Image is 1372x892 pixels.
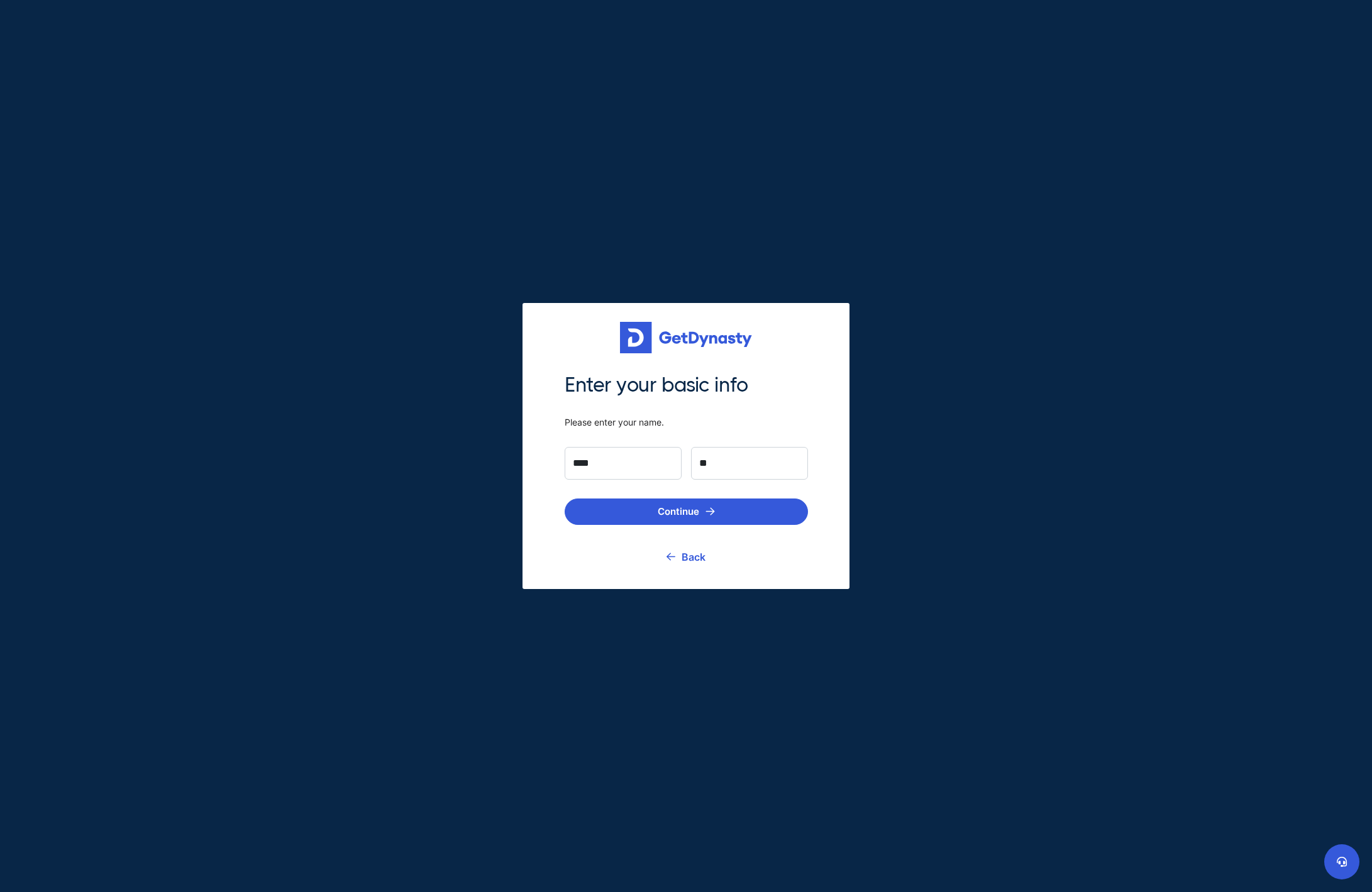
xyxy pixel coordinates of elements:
[667,553,675,561] img: go back icon
[667,541,705,573] a: Back
[565,498,808,525] button: Continue
[565,372,808,399] span: Enter your basic info
[565,417,808,428] span: Please enter your name.
[620,322,752,353] img: Get started for free with Dynasty Trust Company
